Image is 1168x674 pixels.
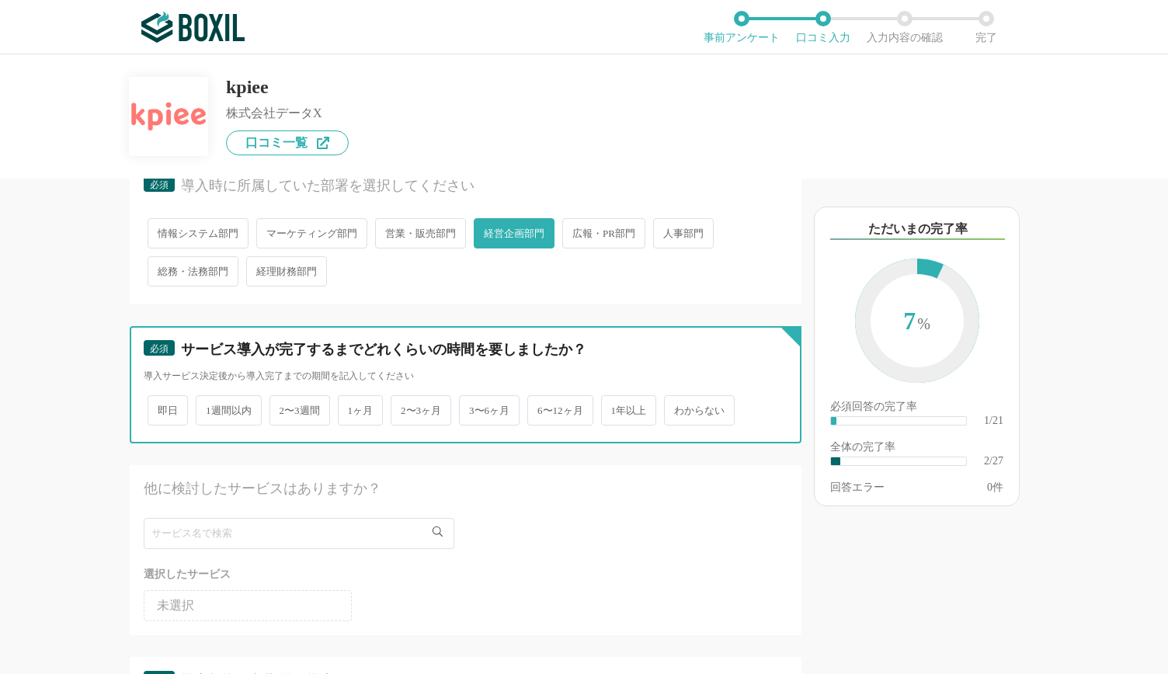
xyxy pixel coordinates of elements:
[945,11,1027,43] li: 完了
[226,107,349,120] div: 株式会社データX
[338,395,384,426] span: 1ヶ月
[150,343,169,354] span: 必須
[226,130,349,155] a: 口コミ一覧
[148,256,238,287] span: 総務・法務部門
[984,415,1003,426] div: 1/21
[157,599,194,612] span: 未選択
[148,218,249,248] span: 情報システム部門
[782,11,864,43] li: 口コミ入力
[601,395,657,426] span: 1年以上
[474,218,554,248] span: 経営企画部門
[864,11,945,43] li: 入力内容の確認
[144,370,787,383] div: 導入サービス決定後から導入完了までの期間を記入してください
[269,395,330,426] span: 2〜3週間
[144,479,723,499] div: 他に検討したサービスはありますか？
[141,12,245,43] img: ボクシルSaaS_ロゴ
[527,395,593,426] span: 6〜12ヶ月
[987,481,992,493] span: 0
[871,274,964,370] span: 7
[196,395,262,426] span: 1週間以内
[700,11,782,43] li: 事前アンケート
[984,456,1003,467] div: 2/27
[830,442,1003,456] div: 全体の完了率
[830,220,1005,240] div: ただいまの完了率
[256,218,367,248] span: マーケティング部門
[391,395,451,426] span: 2〜3ヶ月
[830,401,1003,415] div: 必須回答の完了率
[987,482,1003,493] div: 件
[181,176,760,196] div: 導入時に所属していた部署を選択してください
[917,315,930,332] span: %
[245,137,308,149] span: 口コミ一覧
[562,218,645,248] span: 広報・PR部門
[831,457,840,465] div: ​
[148,395,188,426] span: 即日
[226,78,349,96] div: kpiee
[144,565,787,584] div: 選択したサービス
[653,218,714,248] span: 人事部門
[831,417,836,425] div: ​
[144,518,454,549] input: サービス名で検索
[181,340,760,360] div: サービス導入が完了するまでどれくらいの時間を要しましたか？
[375,218,466,248] span: 営業・販売部門
[459,395,520,426] span: 3〜6ヶ月
[830,482,885,493] div: 回答エラー
[150,179,169,190] span: 必須
[246,256,327,287] span: 経理財務部門
[664,395,735,426] span: わからない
